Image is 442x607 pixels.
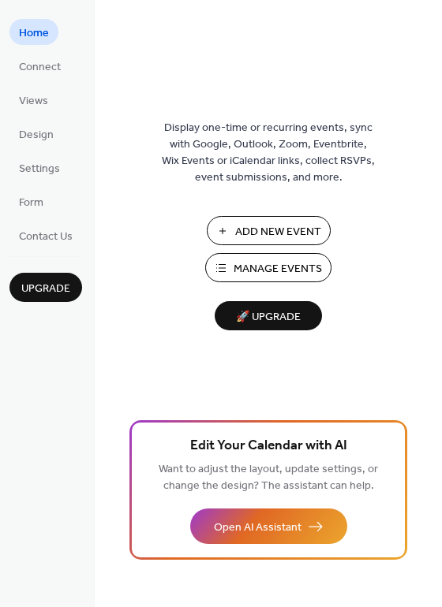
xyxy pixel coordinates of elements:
[21,281,70,297] span: Upgrade
[235,224,321,240] span: Add New Event
[9,273,82,302] button: Upgrade
[19,127,54,143] span: Design
[207,216,331,245] button: Add New Event
[214,519,302,536] span: Open AI Assistant
[9,19,58,45] a: Home
[234,261,322,277] span: Manage Events
[19,25,49,42] span: Home
[9,188,53,214] a: Form
[190,435,347,457] span: Edit Your Calendar with AI
[205,253,331,282] button: Manage Events
[190,508,347,544] button: Open AI Assistant
[19,195,43,211] span: Form
[9,155,69,181] a: Settings
[19,161,60,177] span: Settings
[19,93,48,110] span: Views
[9,53,70,79] a: Connect
[19,59,61,76] span: Connect
[19,229,73,245] span: Contact Us
[224,307,313,328] span: 🚀 Upgrade
[9,87,58,113] a: Views
[159,459,378,497] span: Want to adjust the layout, update settings, or change the design? The assistant can help.
[162,120,375,186] span: Display one-time or recurring events, sync with Google, Outlook, Zoom, Eventbrite, Wix Events or ...
[9,121,63,147] a: Design
[9,222,82,248] a: Contact Us
[215,301,322,330] button: 🚀 Upgrade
